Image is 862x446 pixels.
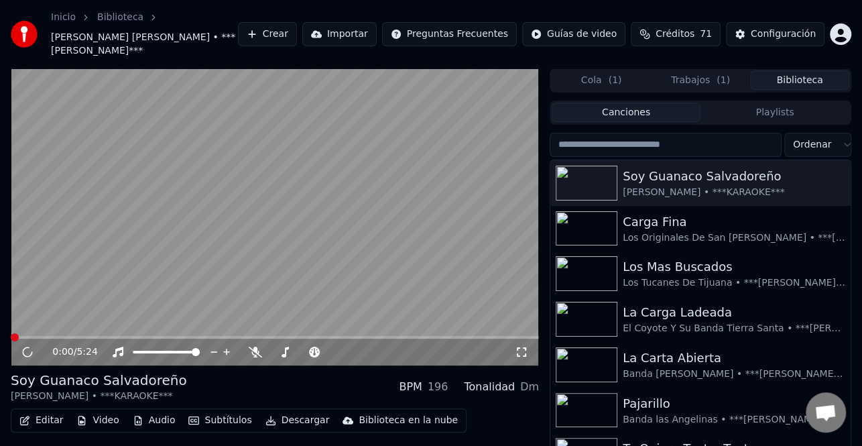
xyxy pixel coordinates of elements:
[806,392,846,433] div: Chat abierto
[238,22,297,46] button: Crear
[11,371,187,390] div: Soy Guanaco Salvadoreño
[522,22,625,46] button: Guías de video
[608,74,621,87] span: ( 1 )
[97,11,143,24] a: Biblioteca
[552,103,700,122] button: Canciones
[52,345,73,359] span: 0:00
[428,379,448,395] div: 196
[717,74,730,87] span: ( 1 )
[700,103,849,122] button: Playlists
[127,411,181,430] button: Audio
[623,303,845,322] div: La Carga Ladeada
[51,11,76,24] a: Inicio
[623,276,845,290] div: Los Tucanes De Tijuana • ***[PERSON_NAME] Hn***
[793,138,831,152] span: Ordenar
[623,322,845,335] div: El Coyote Y Su Banda Tierra Santa • ***[PERSON_NAME] Karaokes Hn****
[700,27,712,41] span: 71
[552,70,651,90] button: Cola
[51,31,238,58] span: [PERSON_NAME] [PERSON_NAME] • ***[PERSON_NAME]***
[11,21,38,48] img: youka
[623,413,845,427] div: Banda las Angelinas • ***[PERSON_NAME] Hn***
[520,379,539,395] div: Dm
[399,379,422,395] div: BPM
[631,22,721,46] button: Créditos71
[14,411,68,430] button: Editar
[623,349,845,368] div: La Carta Abierta
[656,27,694,41] span: Créditos
[52,345,84,359] div: /
[751,27,816,41] div: Configuración
[623,394,845,413] div: Pajarillo
[623,258,845,276] div: Los Mas Buscados
[260,411,335,430] button: Descargar
[726,22,824,46] button: Configuración
[623,368,845,381] div: Banda [PERSON_NAME] • ***[PERSON_NAME] Hn***
[76,345,97,359] span: 5:24
[51,11,238,58] nav: breadcrumb
[359,414,458,427] div: Biblioteca en la nube
[623,167,845,186] div: Soy Guanaco Salvadoreño
[750,70,849,90] button: Biblioteca
[302,22,377,46] button: Importar
[651,70,750,90] button: Trabajos
[623,213,845,231] div: Carga Fina
[71,411,124,430] button: Video
[464,379,515,395] div: Tonalidad
[382,22,517,46] button: Preguntas Frecuentes
[623,231,845,245] div: Los Originales De San [PERSON_NAME] • ***[PERSON_NAME] Hn***
[183,411,257,430] button: Subtítulos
